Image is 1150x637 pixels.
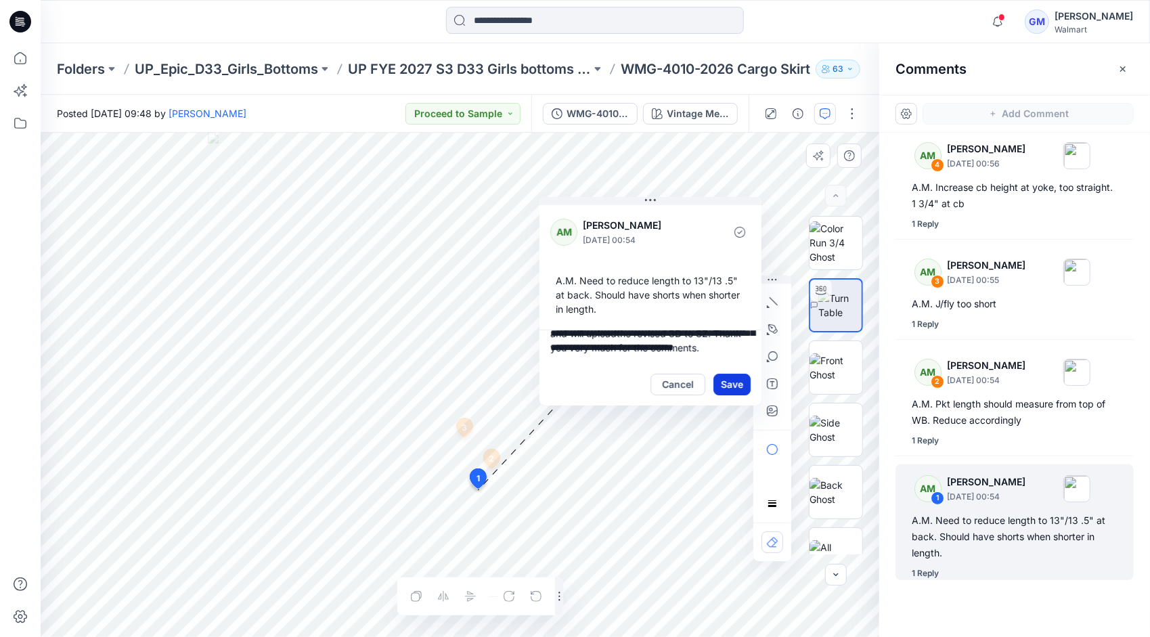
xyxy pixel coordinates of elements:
img: Front Ghost [810,353,862,382]
p: [PERSON_NAME] [947,257,1025,273]
p: [DATE] 00:54 [947,374,1025,387]
a: [PERSON_NAME] [169,108,246,119]
p: [DATE] 00:56 [947,157,1025,171]
div: AM [914,359,942,386]
div: WMG-4010-2026 Cargo Skirt_Full Colorway [567,106,629,121]
div: A.M. Increase cb height at yoke, too straight. 1 3/4" at cb [912,179,1118,212]
button: Details [787,103,809,125]
div: Vintage Med Wash [667,106,729,121]
a: UP FYE 2027 S3 D33 Girls bottoms Epic [348,60,591,79]
p: 63 [833,62,843,76]
span: 1 [477,473,480,485]
img: All colorways [810,540,862,569]
div: GM [1025,9,1049,34]
img: Back Ghost [810,478,862,506]
p: [DATE] 00:54 [583,234,693,247]
div: 1 Reply [912,217,939,231]
div: 3 [931,275,944,288]
div: 2 [931,375,944,389]
button: Vintage Med Wash [643,103,738,125]
div: [PERSON_NAME] [1055,8,1133,24]
p: [DATE] 00:54 [947,490,1025,504]
img: Turn Table [818,291,862,320]
button: Save [713,374,751,395]
div: AM [914,475,942,502]
img: Color Run 3/4 Ghost [810,221,862,264]
p: [DATE] 00:55 [947,273,1025,287]
div: AM [914,259,942,286]
div: 1 Reply [912,567,939,580]
button: WMG-4010-2026 Cargo Skirt_Full Colorway [543,103,638,125]
p: [PERSON_NAME] [947,474,1025,490]
img: Side Ghost [810,416,862,444]
button: Add Comment [923,103,1134,125]
div: Walmart [1055,24,1133,35]
div: 4 [931,158,944,172]
button: Cancel [650,374,705,395]
a: Folders [57,60,105,79]
p: WMG-4010-2026 Cargo Skirt [621,60,810,79]
div: A.M. Need to reduce length to 13"/13 .5" at back. Should have shorts when shorter in length. [550,268,751,322]
div: 1 [931,491,944,505]
div: A.M. Pkt length should measure from top of WB. Reduce accordingly [912,396,1118,429]
button: 63 [816,60,860,79]
div: 1 Reply [912,434,939,447]
a: UP_Epic_D33_Girls_Bottoms [135,60,318,79]
div: 1 Reply [912,317,939,331]
span: Posted [DATE] 09:48 by [57,106,246,120]
p: [PERSON_NAME] [583,217,693,234]
div: AM [914,142,942,169]
div: A.M. Need to reduce length to 13"/13 .5" at back. Should have shorts when shorter in length. [912,512,1118,561]
h2: Comments [895,61,967,77]
p: [PERSON_NAME] [947,141,1025,157]
div: AM [550,219,577,246]
div: A.M. J/fly too short [912,296,1118,312]
p: [PERSON_NAME] [947,357,1025,374]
